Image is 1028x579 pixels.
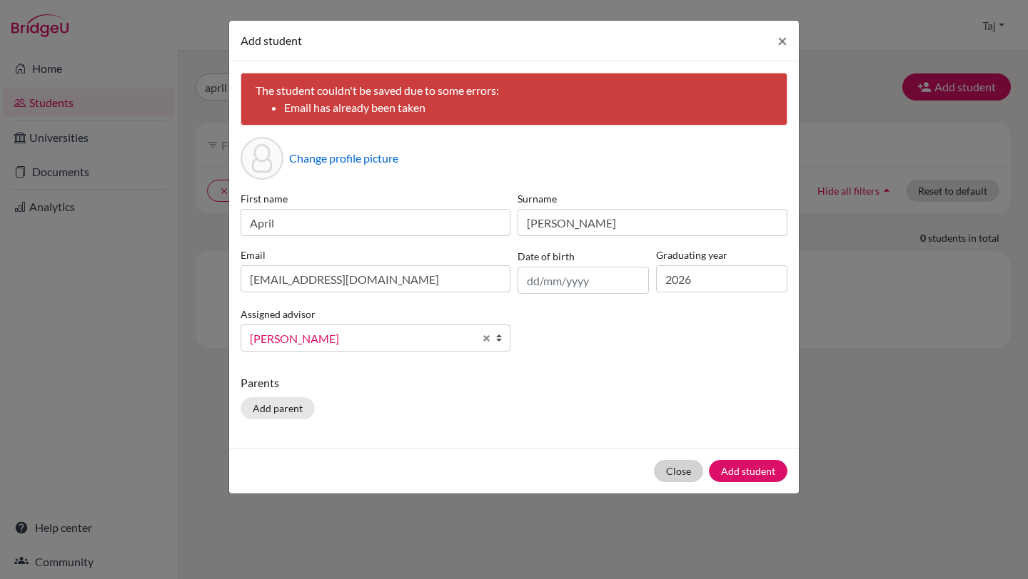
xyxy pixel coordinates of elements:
input: dd/mm/yyyy [518,267,649,294]
span: Add student [241,34,302,47]
label: Assigned advisor [241,307,316,322]
button: Add student [709,460,787,482]
button: Close [654,460,703,482]
label: Graduating year [656,247,787,262]
span: [PERSON_NAME] [250,329,474,348]
label: Date of birth [518,249,575,264]
button: Close [766,21,799,61]
label: Surname [518,191,787,206]
div: Profile picture [241,137,283,180]
button: Add parent [241,397,315,419]
div: The student couldn't be saved due to some errors: [241,73,787,125]
span: × [777,30,787,51]
li: Email has already been taken [284,99,772,116]
label: First name [241,191,510,206]
label: Email [241,247,510,262]
p: Parents [241,374,787,391]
